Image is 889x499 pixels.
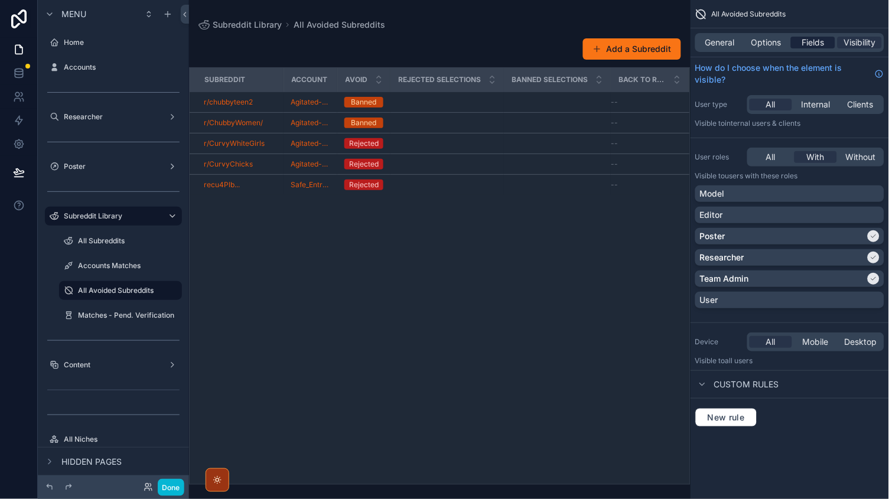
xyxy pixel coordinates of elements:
span: Internal users & clients [725,119,801,128]
label: Content [64,360,163,370]
span: Mobile [803,336,829,348]
label: All Avoided Subreddits [78,286,175,295]
span: Users with these roles [725,171,798,180]
label: Researcher [64,112,163,122]
label: Poster [64,162,163,171]
span: Options [751,37,781,48]
a: Accounts Matches [59,256,182,275]
button: New rule [695,408,757,427]
span: Avoid [346,75,368,84]
a: All Avoided Subreddits [59,281,182,300]
label: Accounts [64,63,180,72]
span: Clients [848,99,874,110]
a: All Niches [45,430,182,449]
span: New rule [703,412,750,423]
span: Visibility [844,37,876,48]
span: How do I choose when the element is visible? [695,62,870,86]
span: all users [725,356,753,365]
span: With [807,151,825,163]
span: Menu [61,8,86,20]
a: Matches - Pend. Verification [59,306,182,325]
span: Back to Researcher [619,75,666,84]
p: User [700,294,718,306]
a: Home [45,33,182,52]
label: All Subreddits [78,236,180,246]
p: Team Admin [700,273,749,285]
span: Account [292,75,328,84]
label: Home [64,38,180,47]
a: Accounts [45,58,182,77]
a: How do I choose when the element is visible? [695,62,884,86]
p: Visible to [695,119,884,128]
span: Subreddit [204,75,245,84]
label: User roles [695,152,743,162]
p: Model [700,188,725,200]
span: Hidden pages [61,456,122,468]
span: Without [846,151,876,163]
a: Content [45,356,182,374]
label: User type [695,100,743,109]
span: Internal [802,99,831,110]
label: Matches - Pend. Verification [78,311,180,320]
span: All [766,99,776,110]
a: Subreddit Library [45,207,182,226]
span: Rejected Selections [399,75,481,84]
span: Fields [802,37,825,48]
label: Subreddit Library [64,211,158,221]
span: General [705,37,735,48]
label: All Niches [64,435,180,444]
label: Accounts Matches [78,261,180,270]
label: Device [695,337,743,347]
a: All Subreddits [59,231,182,250]
p: Poster [700,230,725,242]
p: Editor [700,209,723,221]
span: All Avoided Subreddits [712,9,786,19]
span: All [766,336,776,348]
button: Done [158,479,184,496]
a: Poster [45,157,182,176]
p: Researcher [700,252,744,263]
p: Visible to [695,171,884,181]
span: All [766,151,776,163]
span: Banned Selections [512,75,588,84]
p: Visible to [695,356,884,366]
span: Desktop [845,336,877,348]
span: Custom rules [714,379,779,390]
a: Researcher [45,107,182,126]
